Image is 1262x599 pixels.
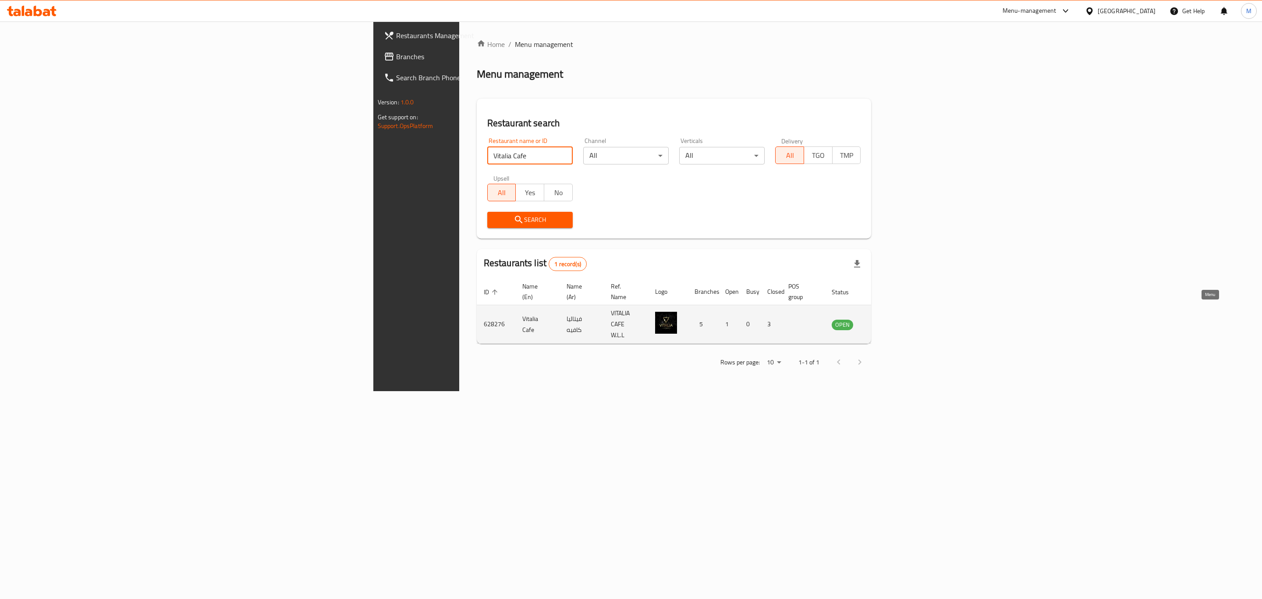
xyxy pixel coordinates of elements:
[779,149,801,162] span: All
[487,184,516,201] button: All
[832,320,853,330] span: OPEN
[808,149,829,162] span: TGO
[378,96,399,108] span: Version:
[401,96,414,108] span: 1.0.0
[798,357,819,368] p: 1-1 of 1
[688,305,718,344] td: 5
[396,51,577,62] span: Branches
[477,278,901,344] table: enhanced table
[583,147,669,164] div: All
[604,305,648,344] td: VITALIA CAFE W.L.L
[487,117,861,130] h2: Restaurant search
[493,175,510,181] label: Upsell
[763,356,784,369] div: Rows per page:
[477,39,872,50] nav: breadcrumb
[611,281,638,302] span: Ref. Name
[836,149,858,162] span: TMP
[832,287,860,297] span: Status
[544,184,573,201] button: No
[847,253,868,275] div: Export file
[1246,6,1251,16] span: M
[788,281,814,302] span: POS group
[760,305,781,344] td: 3
[720,357,760,368] p: Rows per page:
[688,278,718,305] th: Branches
[804,146,833,164] button: TGO
[491,186,513,199] span: All
[548,186,569,199] span: No
[378,120,433,132] a: Support.OpsPlatform
[515,184,544,201] button: Yes
[396,72,577,83] span: Search Branch Phone
[549,260,586,268] span: 1 record(s)
[378,111,418,123] span: Get support on:
[396,30,577,41] span: Restaurants Management
[760,278,781,305] th: Closed
[377,67,584,88] a: Search Branch Phone
[781,138,803,144] label: Delivery
[718,278,739,305] th: Open
[484,257,587,271] h2: Restaurants list
[494,214,566,225] span: Search
[522,281,549,302] span: Name (En)
[832,146,861,164] button: TMP
[1098,6,1156,16] div: [GEOGRAPHIC_DATA]
[567,281,593,302] span: Name (Ar)
[487,147,573,164] input: Search for restaurant name or ID..
[549,257,587,271] div: Total records count
[377,25,584,46] a: Restaurants Management
[775,146,804,164] button: All
[648,278,688,305] th: Logo
[1003,6,1056,16] div: Menu-management
[487,212,573,228] button: Search
[484,287,500,297] span: ID
[739,305,760,344] td: 0
[655,312,677,334] img: Vitalia Cafe
[519,186,541,199] span: Yes
[679,147,765,164] div: All
[377,46,584,67] a: Branches
[718,305,739,344] td: 1
[739,278,760,305] th: Busy
[871,278,901,305] th: Action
